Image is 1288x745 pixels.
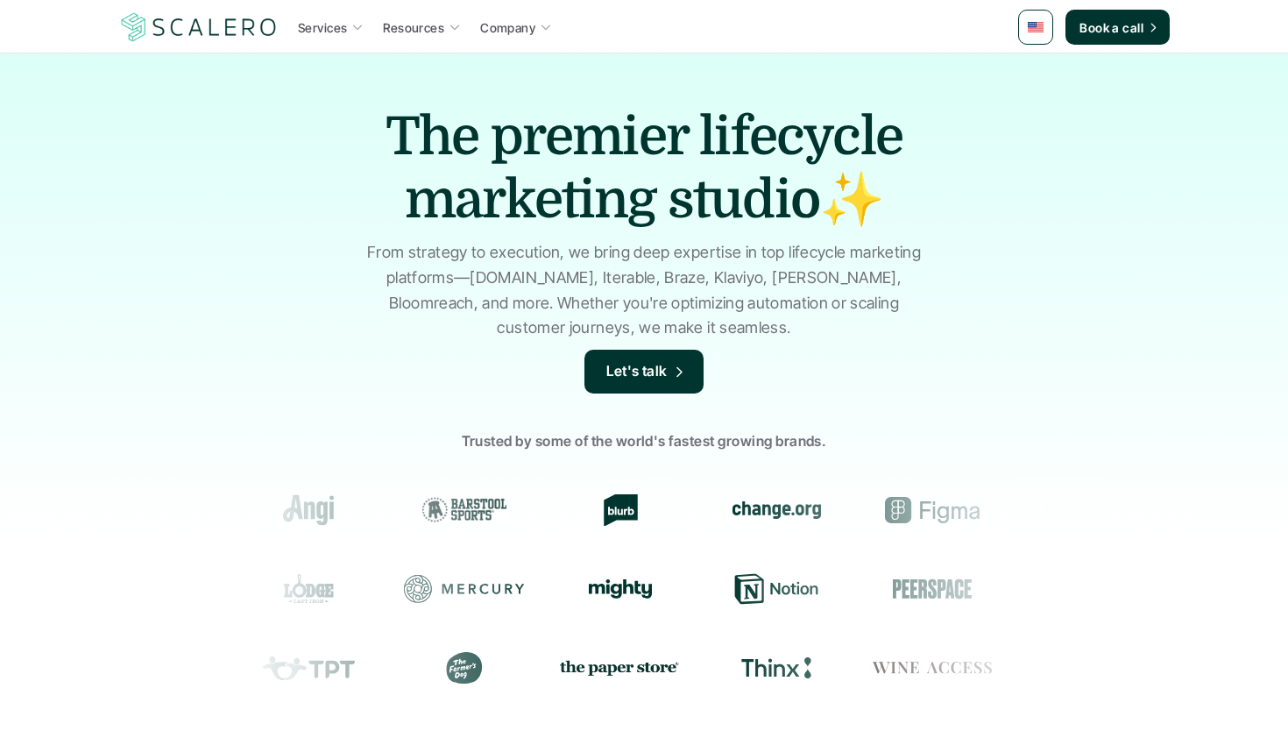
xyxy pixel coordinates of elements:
[1079,18,1143,37] p: Book a call
[560,579,681,599] div: Mighty Networks
[1046,500,1130,521] img: Groome
[584,350,704,394] a: Let's talk
[1028,652,1149,684] div: Prose
[404,652,525,684] div: The Farmer's Dog
[1065,10,1170,45] a: Book a call
[404,573,525,605] div: Mercury
[359,240,929,341] p: From strategy to execution, we bring deep expertise in top lifecycle marketing platforms—[DOMAIN_...
[118,11,280,43] a: Scalero company logo
[872,573,993,605] div: Peerspace
[560,494,681,526] div: Blurb
[1028,573,1149,605] div: Resy
[248,573,369,605] div: Lodge Cast Iron
[404,494,525,526] div: Barstool
[248,494,369,526] div: Angi
[716,652,837,684] div: Thinx
[337,105,951,231] h1: The premier lifecycle marketing studio✨
[480,18,535,37] p: Company
[606,360,668,383] p: Let's talk
[872,494,993,526] div: Figma
[383,18,444,37] p: Resources
[716,494,837,526] div: change.org
[298,18,347,37] p: Services
[872,652,993,684] div: Wine Access
[118,11,280,44] img: Scalero company logo
[560,656,681,678] img: the paper store
[716,573,837,605] div: Notion
[248,652,369,684] div: Teachers Pay Teachers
